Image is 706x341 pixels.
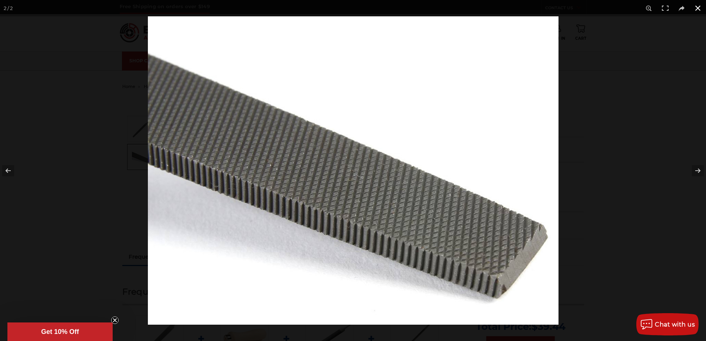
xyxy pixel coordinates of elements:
img: Flat_Bastard_File_Double_Cut__31952.1570197421.jpg [148,16,558,325]
button: Chat with us [636,313,699,335]
div: Get 10% OffClose teaser [7,322,113,341]
button: Next (arrow right) [680,152,706,189]
button: Close teaser [111,317,119,324]
span: Get 10% Off [41,328,79,335]
span: Chat with us [655,321,695,328]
